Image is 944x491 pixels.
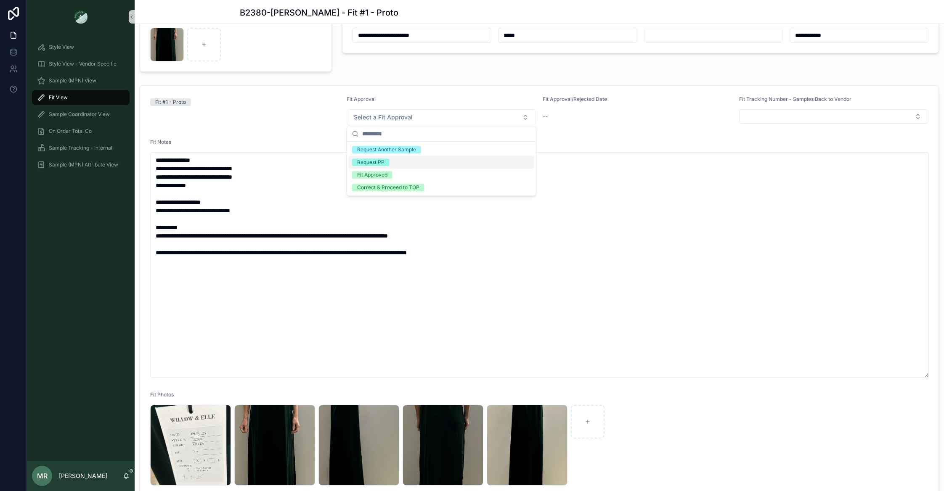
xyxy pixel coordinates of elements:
span: MR [37,471,48,481]
span: Select a Fit Approval [354,113,413,121]
span: Fit Photos [150,391,174,398]
a: Style View - Vendor Specific [32,56,130,71]
button: Select Button [347,109,536,125]
span: Sample (MPN) View [49,77,96,84]
div: Correct & Proceed to TOP [357,184,419,191]
div: scrollable content [27,34,135,183]
button: Select Button [739,109,929,124]
img: App logo [74,10,88,24]
span: Fit View [49,94,68,101]
a: On Order Total Co [32,124,130,139]
span: Style View - Vendor Specific [49,61,117,67]
a: Style View [32,40,130,55]
a: Sample (MPN) Attribute View [32,157,130,172]
span: -- [543,112,548,120]
span: Style View [49,44,74,50]
a: Sample Tracking - Internal [32,140,130,156]
p: [PERSON_NAME] [59,472,107,480]
span: Fit Tracking Number - Samples Back to Vendor [739,96,851,102]
a: Fit View [32,90,130,105]
span: Fit Approval/Rejected Date [543,96,607,102]
div: Fit #1 - Proto [155,98,186,106]
span: On Order Total Co [49,128,92,135]
div: Request PP [357,158,384,166]
span: Sample Tracking - Internal [49,145,112,151]
div: Fit Approved [357,171,387,179]
div: Request Another Sample [357,146,416,153]
div: Suggestions [347,142,536,195]
span: Fit Notes [150,139,171,145]
span: Fit Approval [347,96,376,102]
span: Sample (MPN) Attribute View [49,161,118,168]
a: Sample (MPN) View [32,73,130,88]
a: Sample Coordinator View [32,107,130,122]
h1: B2380-[PERSON_NAME] - Fit #1 - Proto [240,7,398,18]
span: Sample Coordinator View [49,111,110,118]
